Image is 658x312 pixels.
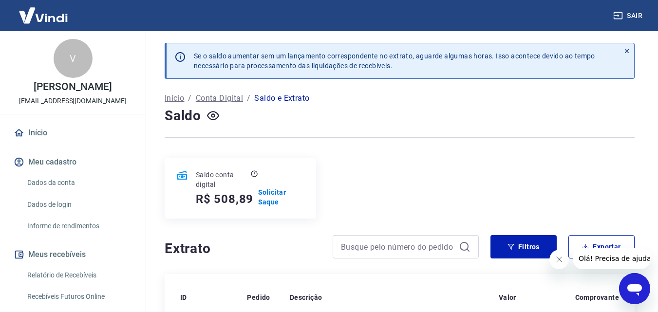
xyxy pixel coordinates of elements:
a: Conta Digital [196,92,243,104]
input: Busque pelo número do pedido [341,239,455,254]
a: Solicitar Saque [258,187,304,207]
h5: R$ 508,89 [196,191,253,207]
button: Exportar [568,235,635,258]
button: Meus recebíveis [12,244,134,265]
p: Comprovante [575,293,619,302]
a: Relatório de Recebíveis [23,265,134,285]
p: / [247,92,250,104]
p: [EMAIL_ADDRESS][DOMAIN_NAME] [19,96,127,106]
p: / [188,92,191,104]
button: Sair [611,7,646,25]
iframe: Mensagem da empresa [573,248,650,269]
img: Vindi [12,0,75,30]
p: Pedido [247,293,270,302]
h4: Extrato [165,239,321,258]
a: Dados de login [23,195,134,215]
h4: Saldo [165,106,201,126]
iframe: Fechar mensagem [549,250,569,269]
a: Início [165,92,184,104]
a: Recebíveis Futuros Online [23,287,134,307]
a: Dados da conta [23,173,134,193]
div: V [54,39,93,78]
a: Informe de rendimentos [23,216,134,236]
p: Descrição [290,293,322,302]
p: Saldo conta digital [196,170,249,189]
p: Valor [499,293,516,302]
button: Filtros [490,235,557,258]
span: Olá! Precisa de ajuda? [6,7,82,15]
p: ID [180,293,187,302]
p: [PERSON_NAME] [34,82,112,92]
p: Se o saldo aumentar sem um lançamento correspondente no extrato, aguarde algumas horas. Isso acon... [194,51,595,71]
iframe: Botão para abrir a janela de mensagens [619,273,650,304]
a: Início [12,122,134,144]
p: Saldo e Extrato [254,92,309,104]
button: Meu cadastro [12,151,134,173]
